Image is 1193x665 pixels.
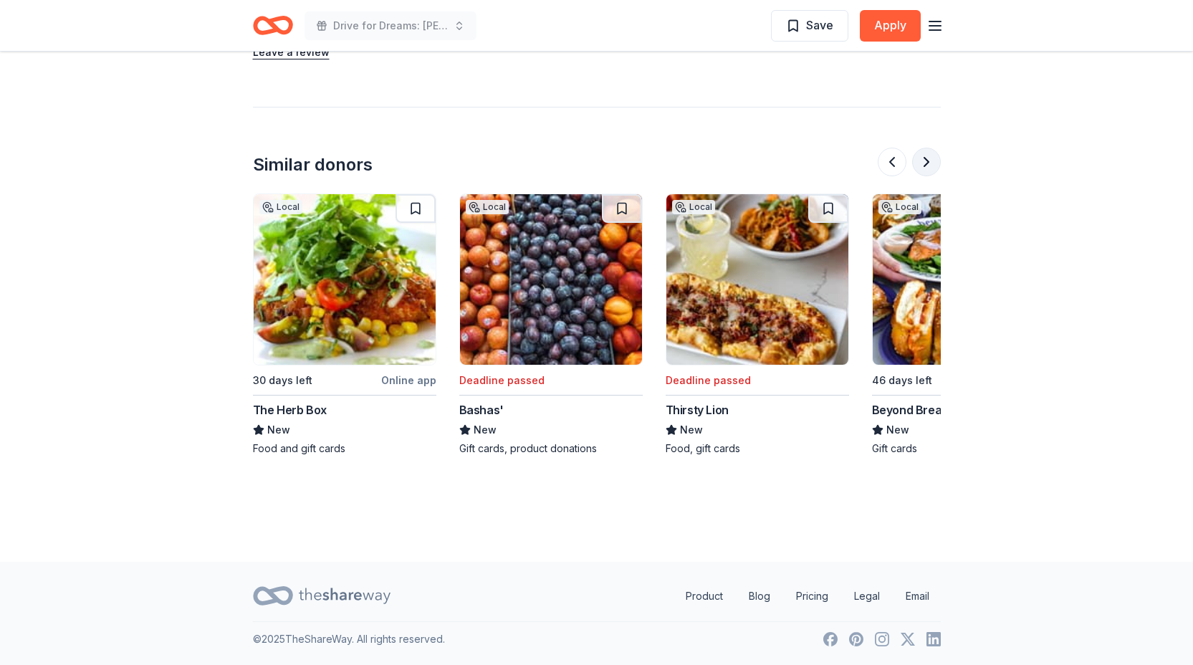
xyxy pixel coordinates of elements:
div: Online app [381,371,436,389]
span: New [680,421,703,439]
a: Pricing [785,582,840,611]
div: Thirsty Lion [666,401,729,418]
div: Beyond Bread [872,401,949,418]
div: 46 days left [872,372,932,389]
a: Image for Beyond BreadLocal46 days leftOnline appBeyond BreadNewGift cards [872,193,1055,456]
a: Home [253,9,293,42]
img: Image for Beyond Bread [873,194,1055,365]
span: Save [806,16,833,34]
button: Save [771,10,848,42]
div: Deadline passed [459,372,545,389]
a: Image for Bashas'LocalDeadline passedBashas'NewGift cards, product donations [459,193,643,456]
button: Apply [860,10,921,42]
p: © 2025 TheShareWay. All rights reserved. [253,631,445,648]
span: New [886,421,909,439]
span: New [267,421,290,439]
a: Product [674,582,734,611]
div: The Herb Box [253,401,327,418]
nav: quick links [674,582,941,611]
div: Bashas' [459,401,504,418]
div: Local [878,200,921,214]
button: Leave a review [253,44,330,61]
div: Similar donors [253,153,373,176]
a: Legal [843,582,891,611]
img: Image for Bashas' [460,194,642,365]
div: Local [466,200,509,214]
div: Food and gift cards [253,441,436,456]
div: Gift cards, product donations [459,441,643,456]
a: Image for The Herb BoxLocal30 days leftOnline appThe Herb BoxNewFood and gift cards [253,193,436,456]
span: Drive for Dreams: [PERSON_NAME]’s Miracle [333,17,448,34]
div: Deadline passed [666,372,751,389]
a: Image for Thirsty Lion LocalDeadline passedThirsty LionNewFood, gift cards [666,193,849,456]
img: Image for The Herb Box [254,194,436,365]
div: Local [672,200,715,214]
button: Drive for Dreams: [PERSON_NAME]’s Miracle [305,11,476,40]
img: Image for Thirsty Lion [666,194,848,365]
span: New [474,421,497,439]
div: Food, gift cards [666,441,849,456]
a: Email [894,582,941,611]
a: Blog [737,582,782,611]
div: Gift cards [872,441,1055,456]
div: 30 days left [253,372,312,389]
div: Local [259,200,302,214]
